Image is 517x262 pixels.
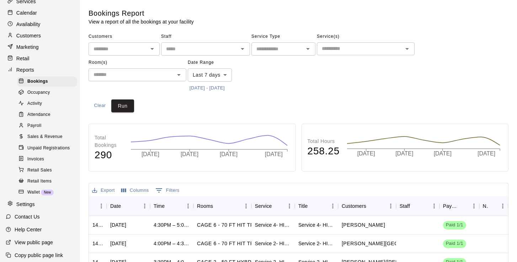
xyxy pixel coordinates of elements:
[17,187,77,197] div: WalletNew
[15,213,40,220] p: Contact Us
[303,44,313,54] button: Open
[154,196,165,216] div: Time
[95,149,123,161] h4: 290
[497,201,508,211] button: Menu
[479,196,508,216] div: Notes
[17,143,77,153] div: Unpaid Registrations
[27,156,44,163] span: Invoices
[396,151,414,157] tspan: [DATE]
[6,7,74,18] div: Calendar
[15,226,42,233] p: Help Center
[338,196,396,216] div: Customers
[119,185,151,196] button: Select columns
[400,196,410,216] div: Staff
[92,221,103,228] div: 1417898
[188,83,226,94] button: [DATE] - [DATE]
[110,240,126,247] div: Wed, Sep 10, 2025
[478,151,496,157] tspan: [DATE]
[16,66,34,73] p: Reports
[342,240,441,247] p: Keegan Park
[284,201,295,211] button: Menu
[27,111,50,118] span: Attendance
[89,99,111,113] button: Clear
[443,222,466,228] span: Paid 1/1
[92,240,103,247] div: 1417845
[197,196,213,216] div: Rooms
[6,199,74,210] a: Settings
[17,176,80,187] a: Retail Items
[6,19,74,30] a: Availability
[161,31,250,42] span: Staff
[342,221,385,229] p: Nadiya Lopez
[459,201,469,211] button: Sort
[41,190,54,194] span: New
[107,196,150,216] div: Date
[443,240,466,247] span: Paid 1/1
[89,196,107,216] div: ID
[110,221,126,228] div: Wed, Sep 10, 2025
[16,32,41,39] p: Customers
[6,53,74,64] a: Retail
[6,65,74,75] a: Reports
[27,189,40,196] span: Wallet
[220,151,238,158] tspan: [DATE]
[469,201,479,211] button: Menu
[17,110,77,120] div: Attendance
[16,21,41,28] p: Availability
[17,187,80,198] a: WalletNew
[6,42,74,52] a: Marketing
[27,167,52,174] span: Retail Sales
[439,196,479,216] div: Payment
[298,196,308,216] div: Title
[17,165,80,176] a: Retail Sales
[17,143,80,154] a: Unpaid Registrations
[213,201,223,211] button: Sort
[487,201,497,211] button: Sort
[121,201,131,211] button: Sort
[327,201,338,211] button: Menu
[27,122,41,129] span: Payroll
[385,201,396,211] button: Menu
[89,9,194,18] h5: Bookings Report
[17,88,77,98] div: Occupancy
[89,18,194,25] p: View a report of all the bookings at your facility
[150,196,193,216] div: Time
[17,109,80,120] a: Attendance
[27,145,70,152] span: Unpaid Registrations
[16,55,30,62] p: Retail
[27,100,42,107] span: Activity
[154,185,181,196] button: Show filters
[15,239,53,246] p: View public page
[17,132,77,142] div: Sales & Revenue
[142,151,159,158] tspan: [DATE]
[181,151,199,158] tspan: [DATE]
[193,196,251,216] div: Rooms
[255,196,272,216] div: Service
[255,221,291,228] div: Service 4- HITTING TUNNEL RENTAL - 70ft Baseball
[17,76,80,87] a: Bookings
[111,99,134,113] button: Run
[6,30,74,41] div: Customers
[17,154,77,164] div: Invoices
[188,57,250,68] span: Date Range
[17,77,77,87] div: Bookings
[17,98,80,109] a: Activity
[110,196,121,216] div: Date
[342,196,366,216] div: Customers
[298,240,335,247] div: Service 2- HITTING TUNNEL RENTAL - 50ft Baseball
[17,120,80,132] a: Payroll
[483,196,487,216] div: Notes
[27,133,63,140] span: Sales & Revenue
[429,201,439,211] button: Menu
[165,201,175,211] button: Sort
[95,134,123,149] p: Total Bookings
[96,201,107,211] button: Menu
[27,78,48,85] span: Bookings
[308,145,340,158] h4: 258.25
[434,151,452,157] tspan: [DATE]
[154,240,190,247] div: 4:00PM – 4:30PM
